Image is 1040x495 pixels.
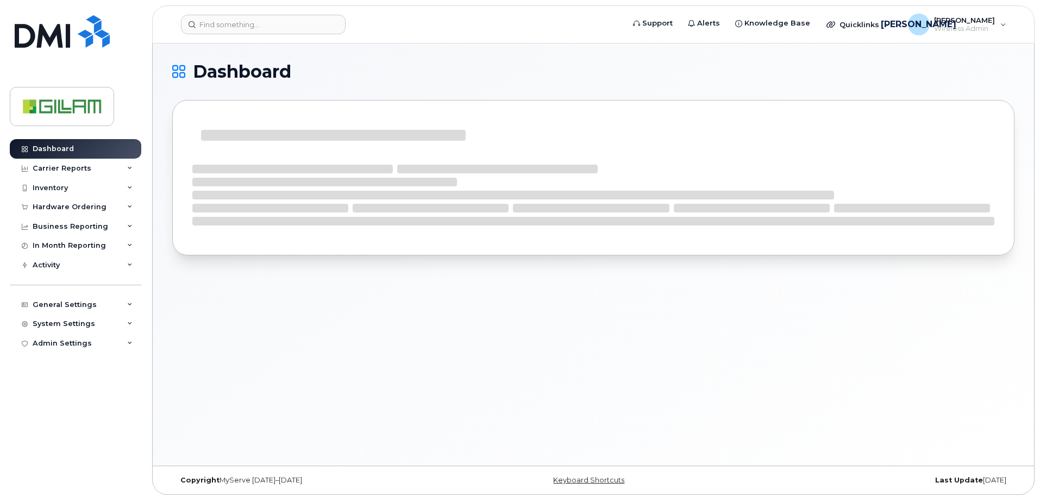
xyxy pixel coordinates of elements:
strong: Copyright [180,476,220,484]
div: [DATE] [734,476,1014,485]
strong: Last Update [935,476,983,484]
span: Dashboard [193,64,291,80]
a: Keyboard Shortcuts [553,476,624,484]
div: MyServe [DATE]–[DATE] [172,476,453,485]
